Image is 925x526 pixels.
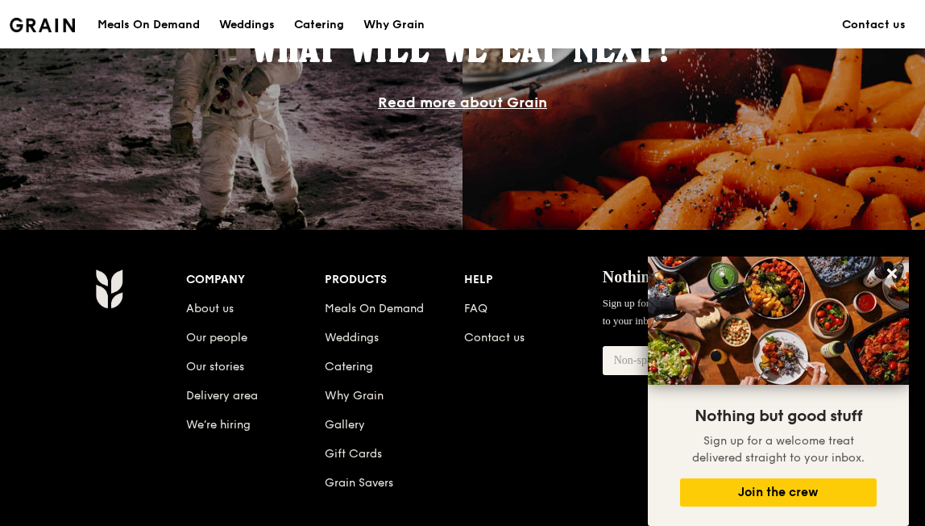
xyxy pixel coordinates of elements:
div: Meals On Demand [97,1,200,49]
div: Catering [294,1,344,49]
a: Weddings [209,1,284,49]
button: Join the crew [680,478,877,507]
input: Non-spam email address [603,346,765,375]
a: Read more about Grain [378,94,547,111]
a: Weddings [325,331,379,344]
span: Nothing but good stuff [603,268,758,286]
a: Gift Cards [325,447,382,461]
span: Nothing but good stuff [695,407,862,426]
span: Sign up for a welcome treat delivered straight to your inbox. [692,434,865,465]
a: Contact us [464,331,525,344]
div: Company [186,269,325,291]
a: Why Grain [325,389,384,403]
img: Grain [95,269,123,309]
div: Why Grain [363,1,425,49]
a: Gallery [325,418,365,432]
a: About us [186,302,234,315]
a: Grain Savers [325,476,393,490]
div: Help [464,269,603,291]
a: Our people [186,331,247,344]
img: DSC07876-Edit02-Large.jpeg [648,257,909,385]
a: Catering [325,360,373,374]
button: Close [879,261,905,286]
img: Grain [10,18,75,32]
a: Contact us [832,1,915,49]
div: Weddings [219,1,275,49]
a: Why Grain [354,1,434,49]
a: Delivery area [186,389,258,403]
a: We’re hiring [186,418,251,432]
span: Sign up for Grain mail and get a welcome treat delivered straight to your inbox. [603,297,875,327]
a: Our stories [186,360,244,374]
div: Products [325,269,463,291]
a: Catering [284,1,354,49]
a: Meals On Demand [325,302,424,315]
a: FAQ [464,302,487,315]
